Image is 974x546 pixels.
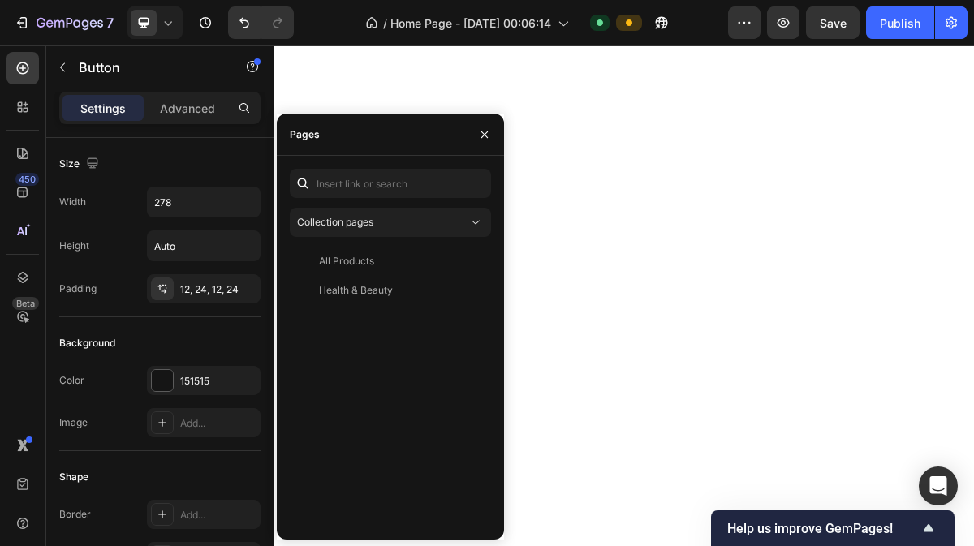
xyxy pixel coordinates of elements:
button: Save [806,6,860,39]
div: Add... [180,416,256,431]
button: Show survey - Help us improve GemPages! [727,518,938,538]
input: Auto [148,231,260,260]
div: Width [59,195,86,209]
div: Background [59,336,115,350]
p: Advanced [160,100,215,117]
div: 12, 24, 12, 24 [180,282,256,297]
button: Publish [866,6,934,39]
button: 7 [6,6,121,39]
p: Button [79,58,217,77]
div: Pages [290,127,320,142]
p: Settings [80,100,126,117]
div: Beta [12,297,39,310]
div: Undo/Redo [228,6,294,39]
span: Collection pages [297,216,373,228]
div: Color [59,373,84,388]
input: Auto [148,187,260,217]
iframe: Design area [274,45,974,546]
div: 450 [15,173,39,186]
button: Collection pages [290,208,491,237]
div: Add... [180,508,256,522]
span: / [383,15,387,32]
p: 7 [106,13,114,32]
div: Image [59,415,88,430]
div: Publish [880,15,920,32]
div: Open Intercom Messenger [919,466,958,505]
div: Size [59,153,102,175]
div: Border [59,507,91,522]
span: Home Page - [DATE] 00:06:14 [390,15,551,32]
input: Insert link or search [290,169,491,198]
div: Height [59,239,89,253]
span: Help us improve GemPages! [727,521,919,536]
div: 151515 [180,374,256,389]
span: Save [820,16,847,30]
div: Shape [59,470,88,484]
div: Padding [59,282,97,296]
div: All Products [319,254,374,269]
div: Health & Beauty [319,283,393,298]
